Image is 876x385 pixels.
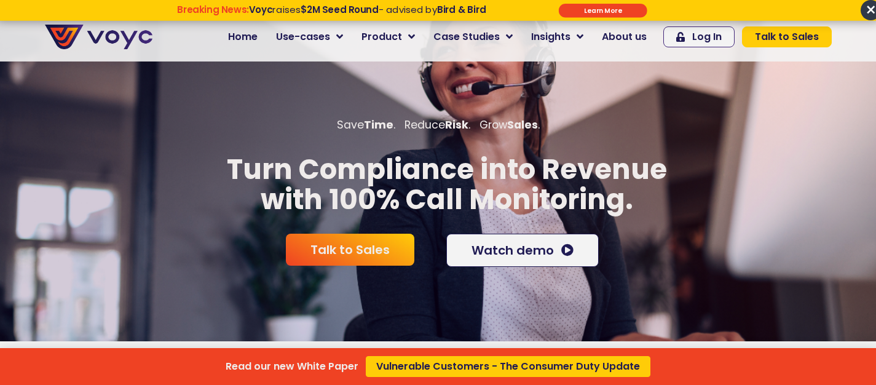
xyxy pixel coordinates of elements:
[248,3,486,16] span: raises - advised by
[436,3,486,16] strong: Bird & Bird
[558,4,647,18] div: Submit
[130,4,532,26] div: Breaking News: Voyc raises $2M Seed Round - advised by Bird & Bird
[376,362,640,371] span: Vulnerable Customers - The Consumer Duty Update
[248,3,272,16] strong: Voyc
[176,3,248,16] strong: Breaking News:
[300,3,378,16] strong: $2M Seed Round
